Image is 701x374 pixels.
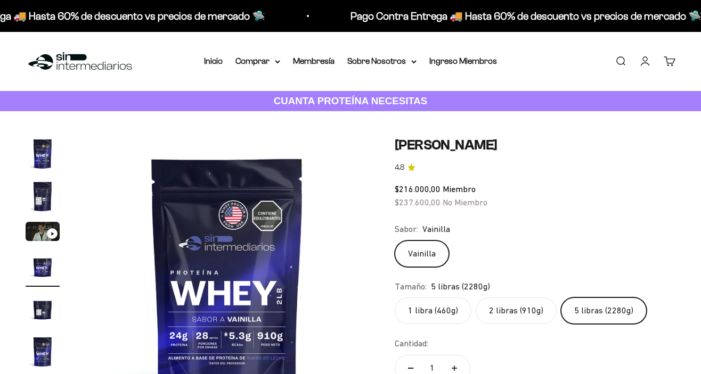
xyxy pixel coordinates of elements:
span: Miembro [443,184,476,194]
span: $216.000,00 [395,184,441,194]
a: Ingreso Miembros [429,56,497,65]
strong: CUANTA PROTEÍNA NECESITAS [274,95,428,106]
span: No Miembro [443,197,487,207]
legend: Sabor: [395,222,418,236]
span: 5 libras (2280g) [431,280,490,294]
legend: Tamaño: [395,280,427,294]
span: 4.8 [395,162,404,173]
img: Proteína Whey - Vainilla [26,179,60,213]
a: Membresía [293,56,335,65]
button: Ir al artículo 6 [26,335,60,372]
label: Cantidad: [395,337,428,351]
button: Ir al artículo 1 [26,137,60,174]
img: Proteína Whey - Vainilla [26,137,60,171]
h1: [PERSON_NAME] [395,137,675,153]
summary: Comprar [235,54,280,68]
button: Ir al artículo 3 [26,222,60,244]
p: Pago Contra Entrega 🚚 Hasta 60% de descuento vs precios de mercado 🛸 [325,7,676,24]
a: 4.84.8 de 5.0 estrellas [395,162,675,173]
img: Proteína Whey - Vainilla [26,292,60,326]
button: Ir al artículo 2 [26,179,60,217]
button: Ir al artículo 5 [26,292,60,329]
img: Proteína Whey - Vainilla [26,335,60,369]
button: Ir al artículo 4 [26,250,60,287]
span: Vainilla [422,222,450,236]
span: $237.600,00 [395,197,441,207]
img: Proteína Whey - Vainilla [26,250,60,284]
a: Inicio [204,56,223,65]
summary: Sobre Nosotros [347,54,417,68]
